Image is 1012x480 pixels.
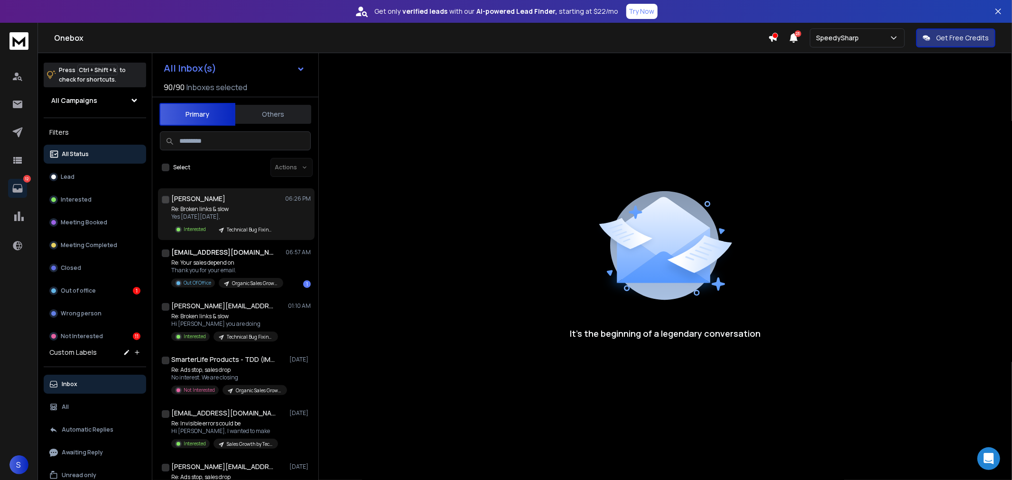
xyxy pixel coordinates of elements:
p: Interested [184,440,206,447]
div: 11 [133,332,140,340]
p: Inbox [62,380,77,388]
h1: [EMAIL_ADDRESS][DOMAIN_NAME] [171,408,276,418]
p: No interest. We are closing [171,374,285,381]
h3: Inboxes selected [186,82,247,93]
p: Interested [184,333,206,340]
label: Select [173,164,190,171]
p: Wrong person [61,310,102,317]
div: Open Intercom Messenger [977,447,1000,470]
p: All [62,403,69,411]
p: Unread only [62,471,96,479]
button: Inbox [44,375,146,394]
div: 1 [303,280,311,288]
h1: All Campaigns [51,96,97,105]
p: Meeting Booked [61,219,107,226]
strong: AI-powered Lead Finder, [477,7,557,16]
p: It’s the beginning of a legendary conversation [570,327,761,340]
p: Out of office [61,287,96,295]
button: All Campaigns [44,91,146,110]
p: [DATE] [289,356,311,363]
p: Get only with our starting at $22/mo [375,7,619,16]
button: All Status [44,145,146,164]
p: 01:10 AM [288,302,311,310]
button: All Inbox(s) [156,59,313,78]
p: 12 [23,175,31,183]
h1: SmarterLife Products - TDD (IMAP) [171,355,276,364]
p: Meeting Completed [61,241,117,249]
p: Re: Ads stop, sales drop [171,366,285,374]
p: Technical Bug Fixing and Loading Speed [227,226,272,233]
p: Not Interested [184,387,215,394]
button: Wrong person [44,304,146,323]
button: S [9,455,28,474]
p: [DATE] [289,409,311,417]
h1: All Inbox(s) [164,64,216,73]
p: Re: Broken links & slow [171,205,278,213]
button: Interested [44,190,146,209]
div: 1 [133,287,140,295]
span: 23 [795,30,801,37]
p: 06:26 PM [285,195,311,203]
p: Re: Invisible errors could be [171,420,278,427]
button: Get Free Credits [916,28,995,47]
h1: [PERSON_NAME][EMAIL_ADDRESS][DOMAIN_NAME] [171,462,276,471]
h3: Filters [44,126,146,139]
button: Out of office1 [44,281,146,300]
h1: [EMAIL_ADDRESS][DOMAIN_NAME] [171,248,276,257]
p: Re: Your sales depend on [171,259,283,267]
span: 90 / 90 [164,82,185,93]
p: Not Interested [61,332,103,340]
button: Others [235,104,311,125]
p: 06:57 AM [286,249,311,256]
p: Press to check for shortcuts. [59,65,126,84]
p: Thank you for your email. [171,267,283,274]
p: Closed [61,264,81,272]
p: Technical Bug Fixing and Loading Speed [227,333,272,341]
p: SpeedySharp [816,33,863,43]
button: Lead [44,167,146,186]
span: Ctrl + Shift + k [77,65,118,75]
button: Automatic Replies [44,420,146,439]
strong: verified leads [403,7,448,16]
p: Organic Sales Growth [236,387,281,394]
button: Not Interested11 [44,327,146,346]
button: Awaiting Reply [44,443,146,462]
p: Yes [DATE][DATE], [171,213,278,221]
button: Primary [159,103,235,126]
button: Closed [44,258,146,277]
h1: Onebox [54,32,768,44]
p: Organic Sales Growth [232,280,278,287]
p: Interested [61,196,92,203]
h1: [PERSON_NAME][EMAIL_ADDRESS][DOMAIN_NAME] [171,301,276,311]
img: logo [9,32,28,50]
button: Meeting Completed [44,236,146,255]
p: Automatic Replies [62,426,113,434]
button: All [44,397,146,416]
h1: [PERSON_NAME] [171,194,225,203]
p: Hi [PERSON_NAME] you are doing [171,320,278,328]
p: Interested [184,226,206,233]
p: [DATE] [289,463,311,471]
a: 12 [8,179,27,198]
p: Hi [PERSON_NAME], I wanted to make [171,427,278,435]
h3: Custom Labels [49,348,97,357]
p: Re: Broken links & slow [171,313,278,320]
p: Get Free Credits [936,33,989,43]
button: Try Now [626,4,658,19]
p: Awaiting Reply [62,449,103,456]
p: Lead [61,173,74,181]
p: Try Now [629,7,655,16]
p: All Status [62,150,89,158]
p: Out Of Office [184,279,211,286]
button: Meeting Booked [44,213,146,232]
p: Sales Growth by Technical Fixing [227,441,272,448]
